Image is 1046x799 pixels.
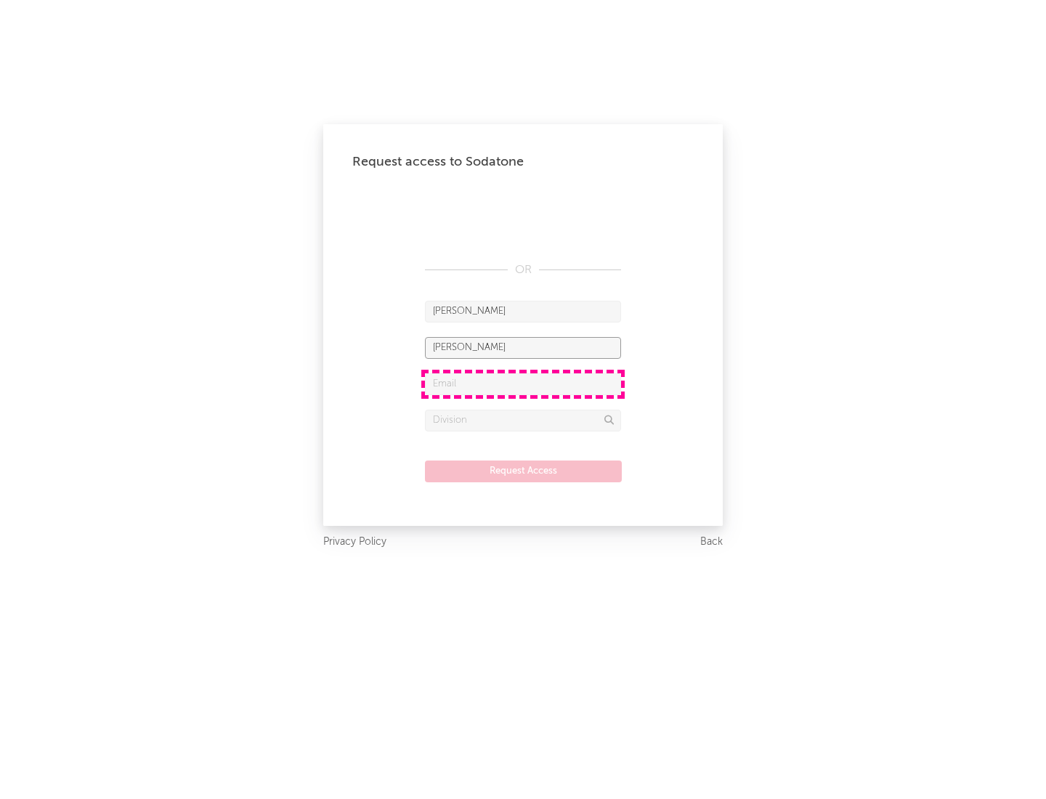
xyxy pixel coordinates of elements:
[323,533,386,551] a: Privacy Policy
[700,533,723,551] a: Back
[425,461,622,482] button: Request Access
[425,301,621,323] input: First Name
[425,261,621,279] div: OR
[425,337,621,359] input: Last Name
[352,153,694,171] div: Request access to Sodatone
[425,410,621,431] input: Division
[425,373,621,395] input: Email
